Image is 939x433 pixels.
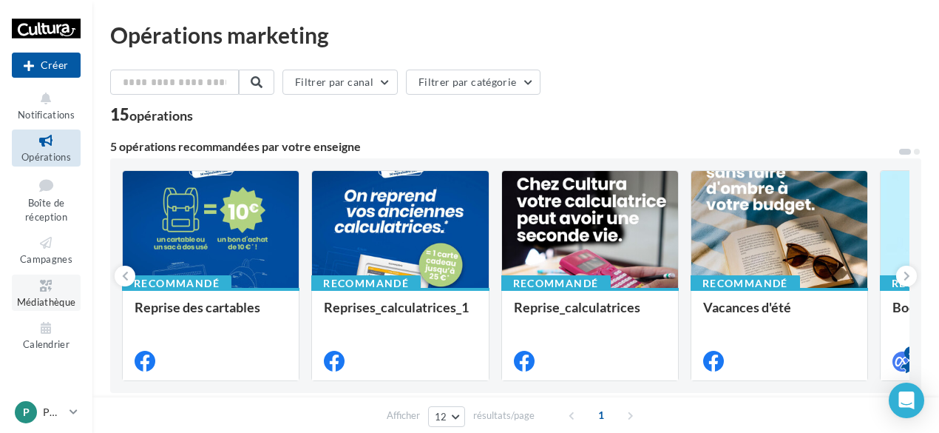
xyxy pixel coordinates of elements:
button: Notifications [12,87,81,124]
span: Opérations [21,151,71,163]
span: 12 [435,411,447,423]
span: Calendrier [23,338,70,350]
div: Recommandé [501,275,611,292]
span: Afficher [387,409,420,423]
div: Reprise des cartables [135,300,287,329]
span: P [23,405,30,420]
div: 5 opérations recommandées par votre enseigne [110,141,898,152]
div: 4 [904,346,918,360]
div: Recommandé [691,275,800,292]
p: PUBLIER [43,405,64,420]
a: Médiathèque [12,275,81,311]
div: 15 [110,107,193,123]
span: résultats/page [473,409,535,423]
a: Calendrier [12,317,81,353]
span: Médiathèque [17,296,76,308]
span: 1 [589,403,613,427]
div: opérations [129,109,193,122]
div: Reprises_calculatrices_1 [324,300,476,329]
button: 12 [428,406,466,427]
a: Campagnes [12,232,81,268]
div: Recommandé [311,275,421,292]
span: Campagnes [20,253,72,265]
a: P PUBLIER [12,398,81,426]
button: Filtrer par canal [282,70,398,95]
div: Nouvelle campagne [12,53,81,78]
button: Créer [12,53,81,78]
div: Vacances d'été [703,300,855,329]
div: Opérations marketing [110,24,921,46]
a: Boîte de réception [12,172,81,226]
a: Opérations [12,130,81,166]
div: Recommandé [122,275,231,292]
span: Notifications [18,109,75,121]
div: Open Intercom Messenger [889,383,924,418]
span: Boîte de réception [25,197,67,223]
div: Reprise_calculatrices [514,300,666,329]
button: Filtrer par catégorie [406,70,540,95]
